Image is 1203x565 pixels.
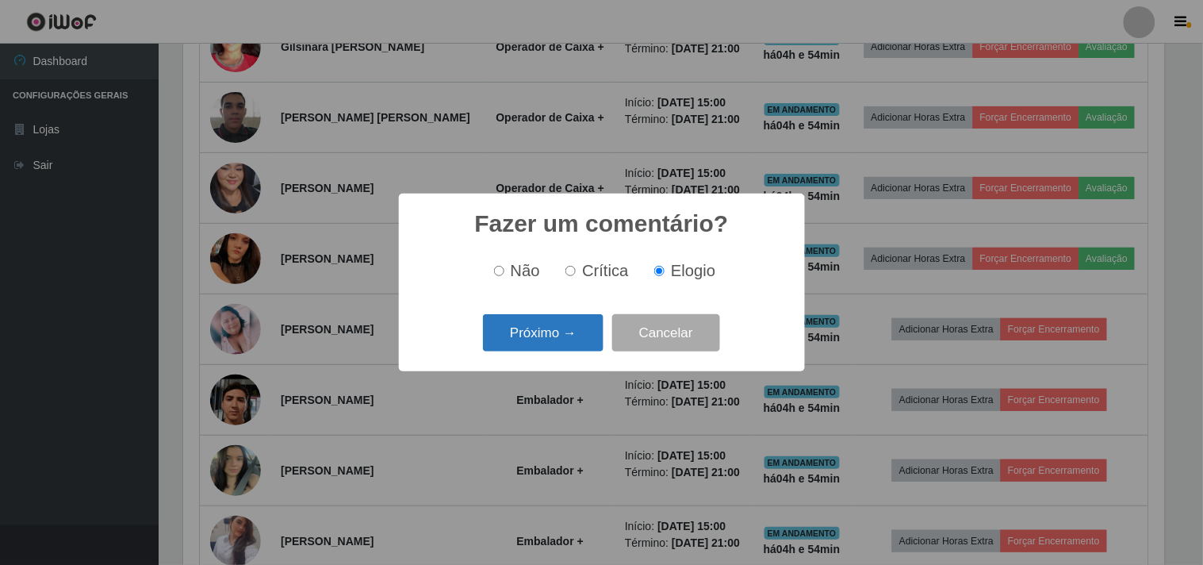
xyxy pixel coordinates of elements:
button: Próximo → [483,314,603,352]
input: Crítica [565,266,576,276]
span: Não [511,262,540,279]
span: Crítica [582,262,629,279]
input: Elogio [654,266,665,276]
button: Cancelar [612,314,720,352]
span: Elogio [671,262,715,279]
input: Não [494,266,504,276]
h2: Fazer um comentário? [474,209,728,238]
